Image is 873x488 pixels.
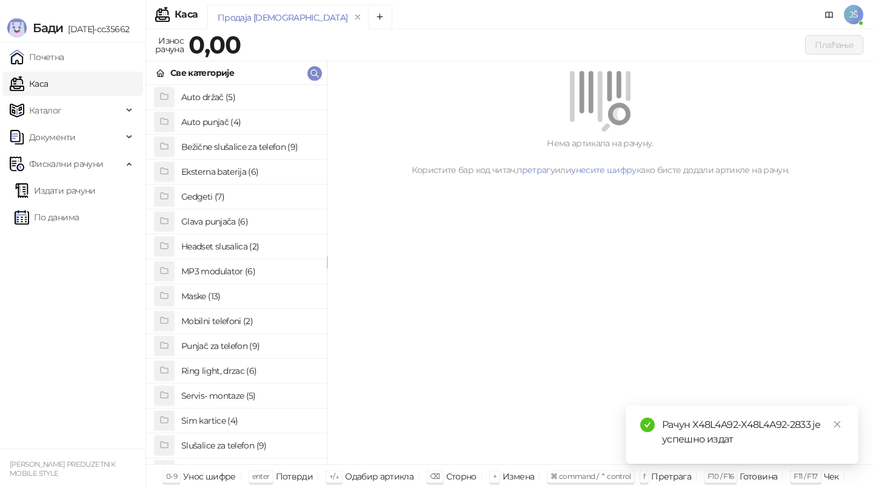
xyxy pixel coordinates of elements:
[794,472,817,481] span: F11 / F17
[170,66,234,80] div: Све категорије
[446,469,477,484] div: Сторно
[181,87,317,107] h4: Auto držač (5)
[33,21,63,35] span: Бади
[252,472,270,481] span: enter
[175,10,198,19] div: Каса
[640,418,655,432] span: check-circle
[189,30,241,59] strong: 0,00
[10,72,48,96] a: Каса
[10,460,115,478] small: [PERSON_NAME] PREDUZETNIK MOBILE STYLE
[430,472,440,481] span: ⌫
[329,472,339,481] span: ↑/↓
[571,164,637,175] a: унесите шифру
[181,361,317,381] h4: Ring light, drzac (6)
[181,386,317,405] h4: Servis- montaze (5)
[181,237,317,256] h4: Headset slusalica (2)
[824,469,839,484] div: Чек
[10,45,64,69] a: Почетна
[15,178,96,203] a: Издати рачуни
[181,187,317,206] h4: Gedgeti (7)
[181,311,317,331] h4: Mobilni telefoni (2)
[153,33,186,57] div: Износ рачуна
[181,212,317,231] h4: Glava punjača (6)
[29,98,62,123] span: Каталог
[63,24,129,35] span: [DATE]-cc35662
[844,5,863,24] span: JŠ
[181,436,317,455] h4: Slušalice za telefon (9)
[181,461,317,480] h4: Staklo za telefon (7)
[181,137,317,157] h4: Bežične slušalice za telefon (9)
[345,469,413,484] div: Одабир артикла
[181,336,317,356] h4: Punjač za telefon (9)
[166,472,177,481] span: 0-9
[146,85,327,464] div: grid
[181,262,317,281] h4: MP3 modulator (6)
[550,472,631,481] span: ⌘ command / ⌃ control
[350,12,366,22] button: remove
[181,286,317,306] h4: Maske (13)
[662,418,844,447] div: Рачун X48L4A92-X48L4A92-2833 је успешно издат
[517,164,555,175] a: претрагу
[493,472,497,481] span: +
[7,18,27,38] img: Logo
[368,5,392,29] button: Add tab
[276,469,313,484] div: Потврди
[181,162,317,181] h4: Eksterna baterija (6)
[29,152,103,176] span: Фискални рачуни
[342,137,858,177] div: Нема артикала на рачуну. Користите бар код читач, или како бисте додали артикле на рачун.
[181,112,317,132] h4: Auto punjač (4)
[181,411,317,430] h4: Sim kartice (4)
[831,418,844,431] a: Close
[29,125,75,149] span: Документи
[740,469,777,484] div: Готовина
[820,5,839,24] a: Документација
[833,420,841,429] span: close
[651,469,691,484] div: Претрага
[183,469,236,484] div: Унос шифре
[503,469,534,484] div: Измена
[15,205,79,229] a: По данима
[805,35,863,55] button: Плаћање
[218,11,347,24] div: Продаја [DEMOGRAPHIC_DATA]
[643,472,645,481] span: f
[707,472,734,481] span: F10 / F16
